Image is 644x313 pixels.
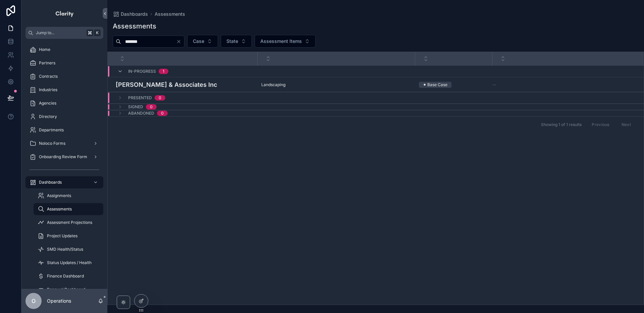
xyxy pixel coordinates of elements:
[39,141,65,146] span: Noloco Forms
[39,127,64,133] span: Departments
[34,243,103,255] a: SMD Health/Status
[25,70,103,82] a: Contracts
[36,30,84,36] span: Jump to...
[25,44,103,56] a: Home
[34,230,103,242] a: Project Updates
[47,260,92,265] span: Status Updates / Health
[34,216,103,229] a: Assessment Projections
[25,176,103,188] a: Dashboards
[113,21,156,31] h1: Assessments
[95,30,100,36] span: K
[128,69,156,74] span: In-Progress
[176,39,184,44] button: Clear
[34,190,103,202] a: Assignments
[39,154,87,160] span: Onboarding Review Form
[34,203,103,215] a: Assessments
[541,122,582,127] span: Showing 1 of 1 results
[25,97,103,109] a: Agencies
[221,35,252,48] button: Select Button
[492,82,496,87] span: --
[161,111,164,116] div: 0
[25,111,103,123] a: Directory
[47,220,92,225] span: Assessment Projections
[47,298,71,304] p: Operations
[39,180,62,185] span: Dashboards
[47,273,84,279] span: Finance Dashboard
[34,284,103,296] a: Renewal Dashboard
[47,233,77,239] span: Project Updates
[25,151,103,163] a: Onboarding Review Form
[116,80,253,89] a: [PERSON_NAME] & Associates Inc
[25,124,103,136] a: Departments
[47,206,72,212] span: Assessments
[39,87,57,92] span: Industries
[39,114,57,119] span: Directory
[261,82,411,87] a: Landscaping
[55,8,74,19] img: App logo
[492,82,635,87] a: --
[47,247,83,252] span: SMD Health/Status
[261,82,285,87] span: Landscaping
[47,193,71,198] span: Assignments
[121,11,148,17] span: Dashboards
[423,82,447,88] div: ⚫ Base Case
[25,27,103,39] button: Jump to...K
[25,137,103,149] a: Noloco Forms
[150,104,153,110] div: 0
[255,35,316,48] button: Select Button
[47,287,85,292] span: Renewal Dashboard
[32,297,36,305] span: O
[128,111,154,116] span: Abandoned
[155,11,185,17] a: Assessments
[34,257,103,269] a: Status Updates / Health
[39,60,55,66] span: Partners
[260,38,302,45] span: Assessment Items
[34,270,103,282] a: Finance Dashboard
[128,95,152,101] span: Presented
[128,104,143,110] span: Signed
[39,101,56,106] span: Agencies
[419,82,488,88] a: ⚫ Base Case
[25,84,103,96] a: Industries
[39,47,50,52] span: Home
[163,69,164,74] div: 1
[187,35,218,48] button: Select Button
[39,74,58,79] span: Contracts
[25,57,103,69] a: Partners
[193,38,204,45] span: Case
[21,39,107,289] div: scrollable content
[226,38,238,45] span: State
[159,95,161,101] div: 0
[113,11,148,17] a: Dashboards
